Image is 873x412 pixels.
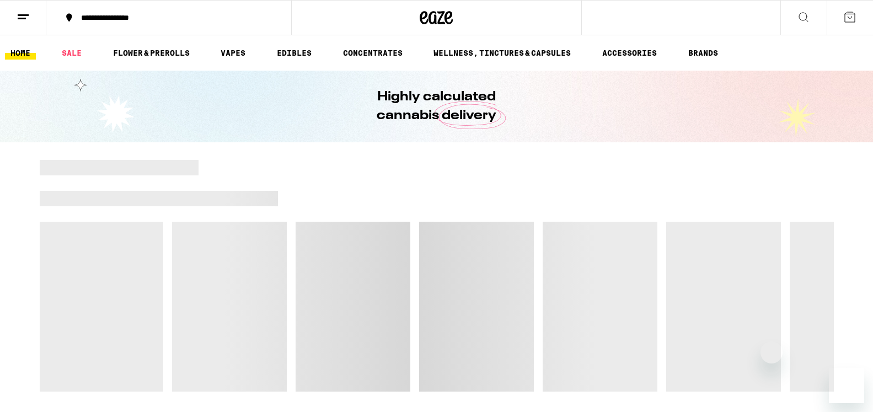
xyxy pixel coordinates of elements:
[215,46,251,60] a: VAPES
[338,46,408,60] a: CONCENTRATES
[428,46,576,60] a: WELLNESS, TINCTURES & CAPSULES
[346,88,528,125] h1: Highly calculated cannabis delivery
[56,46,87,60] a: SALE
[597,46,662,60] a: ACCESSORIES
[5,46,36,60] a: HOME
[271,46,317,60] a: EDIBLES
[760,341,783,363] iframe: Close message
[683,46,724,60] a: BRANDS
[108,46,195,60] a: FLOWER & PREROLLS
[829,368,864,403] iframe: Button to launch messaging window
